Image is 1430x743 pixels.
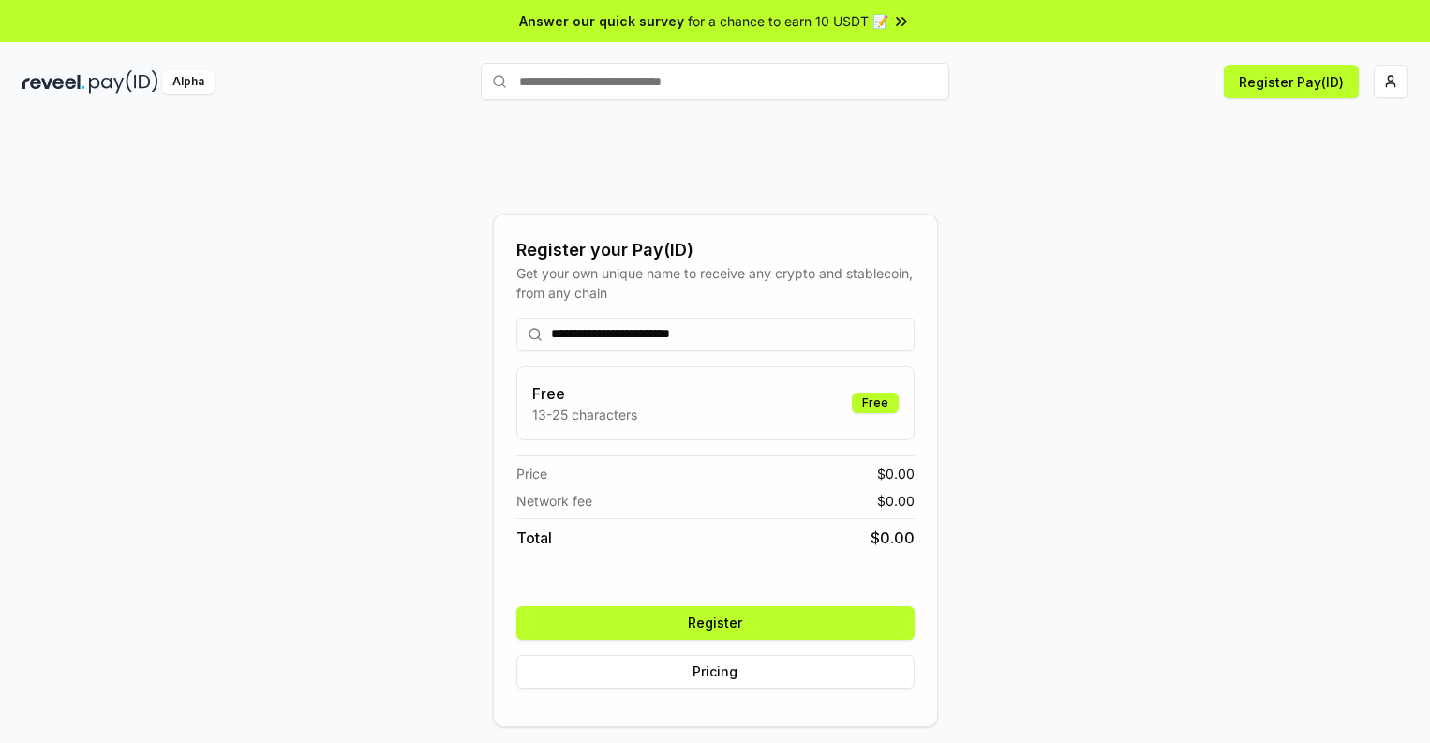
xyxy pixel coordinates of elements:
[516,527,552,549] span: Total
[688,11,888,31] span: for a chance to earn 10 USDT 📝
[162,70,215,94] div: Alpha
[871,527,915,549] span: $ 0.00
[1224,65,1359,98] button: Register Pay(ID)
[516,263,915,303] div: Get your own unique name to receive any crypto and stablecoin, from any chain
[516,606,915,640] button: Register
[852,393,899,413] div: Free
[516,491,592,511] span: Network fee
[516,464,547,483] span: Price
[22,70,85,94] img: reveel_dark
[532,405,637,424] p: 13-25 characters
[89,70,158,94] img: pay_id
[516,237,915,263] div: Register your Pay(ID)
[532,382,637,405] h3: Free
[877,464,915,483] span: $ 0.00
[516,655,915,689] button: Pricing
[519,11,684,31] span: Answer our quick survey
[877,491,915,511] span: $ 0.00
